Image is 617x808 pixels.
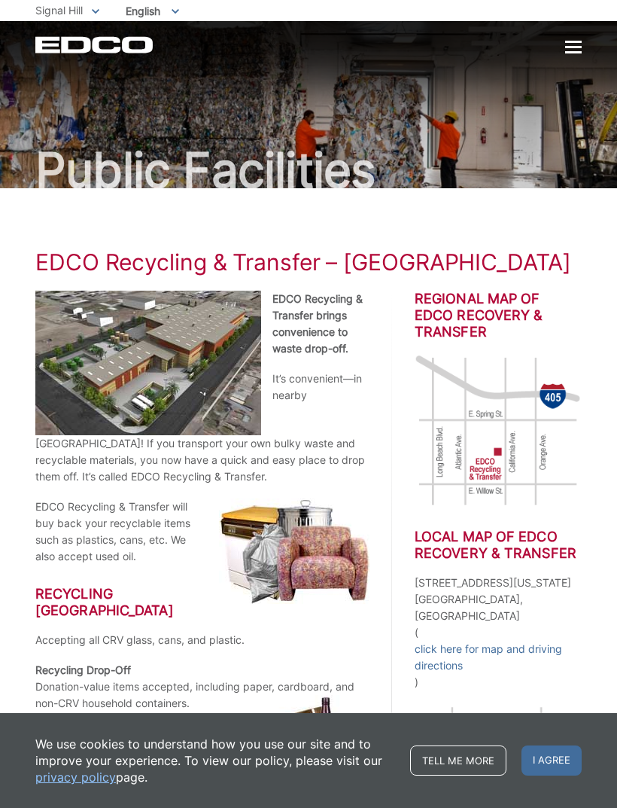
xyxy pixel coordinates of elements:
h2: Local Map of EDCO Recovery & Transfer [415,529,582,562]
p: Accepting all CRV glass, cans, and plastic. [35,632,369,648]
p: We use cookies to understand how you use our site and to improve your experience. To view our pol... [35,736,395,785]
span: I agree [521,745,582,776]
span: Signal Hill [35,4,83,17]
a: click here for map and driving directions [415,641,582,674]
img: Dishwasher and chair [219,499,369,604]
img: image [415,353,582,508]
h1: EDCO Recycling & Transfer – [GEOGRAPHIC_DATA] [35,248,582,276]
p: [STREET_ADDRESS][US_STATE] [GEOGRAPHIC_DATA], [GEOGRAPHIC_DATA] ( ) [415,575,582,691]
strong: EDCO Recycling & Transfer brings convenience to waste drop-off. [272,292,363,355]
img: EDCO Recycling & Transfer [35,291,261,435]
p: EDCO Recycling & Transfer will buy back your recyclable items such as plastics, cans, etc. We als... [35,499,369,565]
h2: Regional Map of EDCO Recovery & Transfer [415,291,582,340]
a: EDCD logo. Return to the homepage. [35,36,155,53]
h2: Public Facilities [35,146,582,194]
img: Cardboard, bottles, cans, newspapers [219,695,369,807]
h2: Recycling [GEOGRAPHIC_DATA] [35,586,369,619]
a: privacy policy [35,769,116,785]
a: Tell me more [410,745,506,776]
p: Donation-value items accepted, including paper, cardboard, and non-CRV household containers. [35,662,369,712]
strong: Recycling Drop-Off [35,663,131,676]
